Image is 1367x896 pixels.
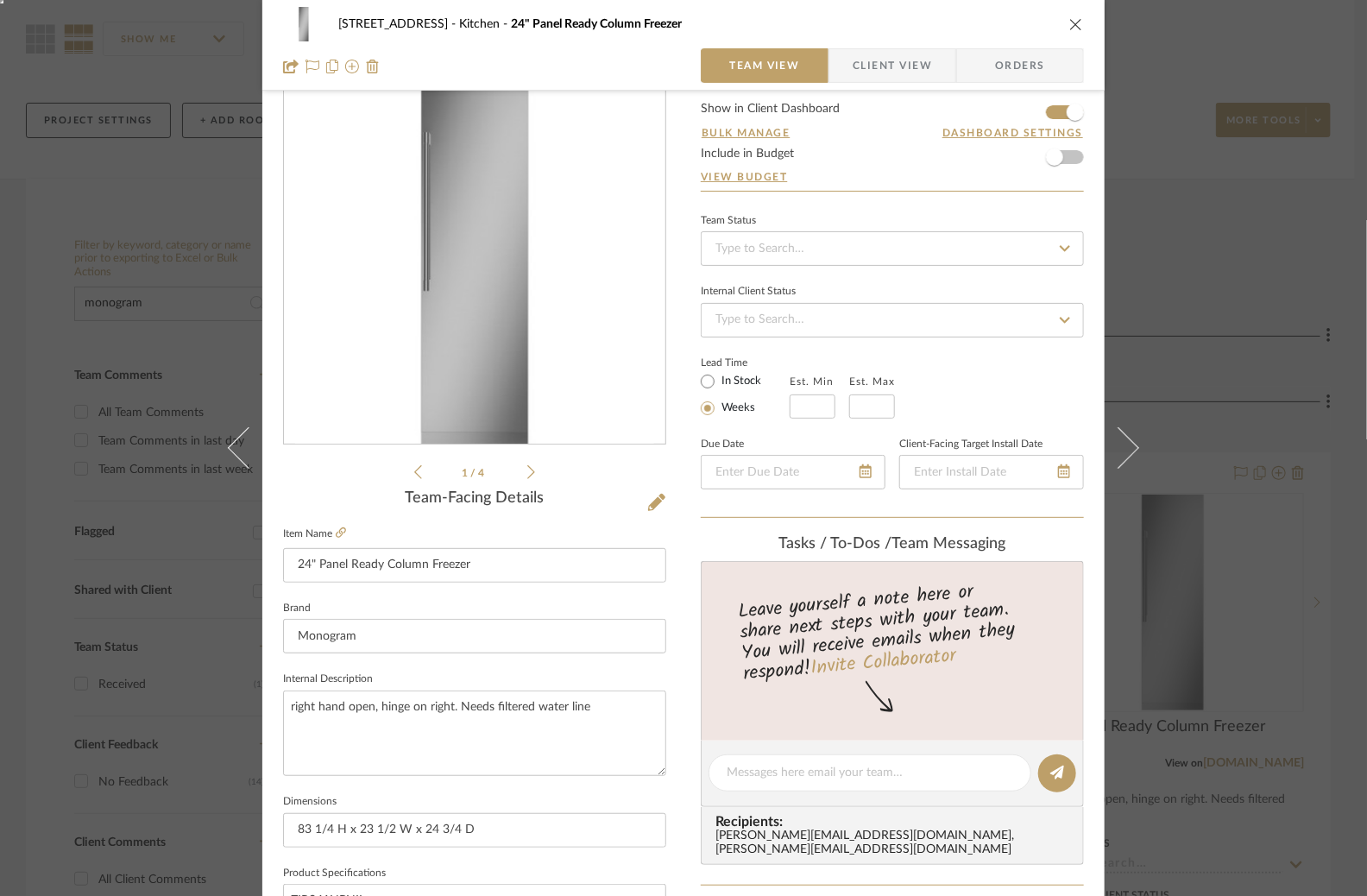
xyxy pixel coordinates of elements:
[715,830,1076,857] div: [PERSON_NAME][EMAIL_ADDRESS][DOMAIN_NAME] , [PERSON_NAME][EMAIL_ADDRESS][DOMAIN_NAME]
[463,468,471,478] span: 1
[459,18,511,30] span: Kitchen
[701,170,1084,184] a: View Budget
[942,125,1084,141] button: Dashboard Settings
[701,455,885,489] input: Enter Due Date
[779,536,892,552] span: Tasks / To-Dos /
[284,70,665,445] div: 0
[853,48,932,83] span: Client View
[701,287,796,296] div: Internal Client Status
[701,440,744,449] label: Due Date
[295,70,655,445] img: 10e0b0f8-a8cc-4cbb-a0d5-b03a9b668437_436x436.jpg
[718,401,755,416] label: Weeks
[718,374,761,389] label: In Stock
[701,303,1084,338] input: Type to Search…
[283,548,666,583] input: Enter Item Name
[511,18,682,30] span: 24" Panel Ready Column Freezer
[790,375,834,388] label: Est. Min
[471,468,479,478] span: /
[976,48,1064,83] span: Orders
[849,375,895,388] label: Est. Max
[899,455,1084,489] input: Enter Install Date
[283,813,666,848] input: Enter the dimensions of this item
[715,814,1076,830] span: Recipients:
[366,60,380,73] img: Remove from project
[701,535,1084,554] div: team Messaging
[899,440,1043,449] label: Client-Facing Target Install Date
[479,468,488,478] span: 4
[1068,16,1084,32] button: close
[283,798,337,806] label: Dimensions
[283,604,311,613] label: Brand
[701,231,1084,266] input: Type to Search…
[699,573,1087,689] div: Leave yourself a note here or share next steps with your team. You will receive emails when they ...
[729,48,800,83] span: Team View
[283,869,386,878] label: Product Specifications
[283,675,373,684] label: Internal Description
[701,125,791,141] button: Bulk Manage
[283,527,346,541] label: Item Name
[283,7,324,41] img: 10e0b0f8-a8cc-4cbb-a0d5-b03a9b668437_48x40.jpg
[338,18,459,30] span: [STREET_ADDRESS]
[809,641,957,685] a: Invite Collaborator
[701,370,790,419] mat-radio-group: Select item type
[701,355,790,370] label: Lead Time
[283,489,666,508] div: Team-Facing Details
[701,217,756,225] div: Team Status
[283,619,666,653] input: Enter Brand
